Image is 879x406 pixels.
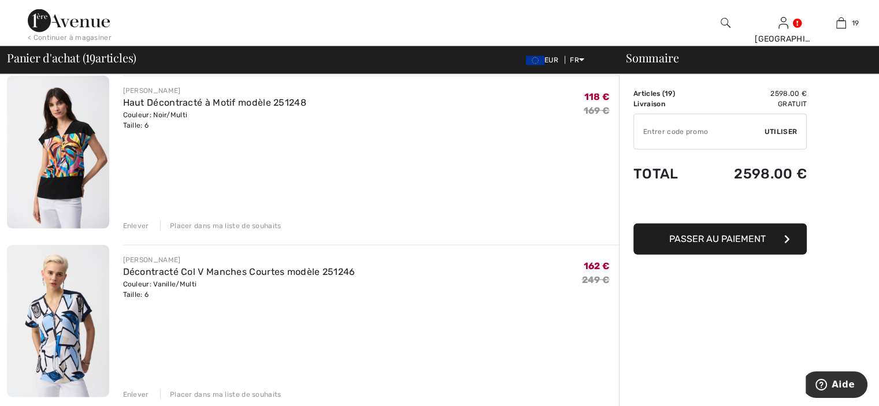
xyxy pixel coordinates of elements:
div: Enlever [123,221,149,231]
s: 169 € [584,105,610,116]
img: Décontracté Col V Manches Courtes modèle 251246 [7,245,109,397]
div: Placer dans ma liste de souhaits [160,389,281,400]
span: 162 € [584,260,610,271]
td: Gratuit [699,99,807,109]
img: Euro [526,56,544,65]
a: 19 [813,16,869,30]
div: Sommaire [612,52,872,64]
td: Articles ( ) [633,88,699,99]
td: Livraison [633,99,699,109]
div: [GEOGRAPHIC_DATA] [755,33,811,45]
a: Décontracté Col V Manches Courtes modèle 251246 [123,266,355,277]
span: 19 [665,90,673,98]
div: < Continuer à magasiner [28,32,112,43]
span: Utiliser [765,126,797,137]
td: Total [633,154,699,193]
div: [PERSON_NAME] [123,255,355,265]
img: recherche [721,16,730,30]
iframe: PayPal [633,193,807,219]
span: EUR [526,56,563,64]
span: Panier d'achat ( articles) [7,52,136,64]
button: Passer au paiement [633,224,807,255]
div: Couleur: Noir/Multi Taille: 6 [123,110,306,131]
span: FR [570,56,584,64]
img: 1ère Avenue [28,9,110,32]
div: [PERSON_NAME] [123,85,306,96]
iframe: Ouvre un widget dans lequel vous pouvez trouver plus d’informations [806,371,867,400]
img: Mes infos [778,16,788,30]
img: Mon panier [836,16,846,30]
span: 19 [86,49,95,64]
div: Enlever [123,389,149,400]
span: 19 [852,18,859,28]
img: Haut Décontracté à Motif modèle 251248 [7,76,109,228]
div: Couleur: Vanille/Multi Taille: 6 [123,279,355,300]
span: 118 € [584,91,610,102]
td: 2598.00 € [699,88,807,99]
a: Se connecter [778,17,788,28]
a: Haut Décontracté à Motif modèle 251248 [123,97,306,108]
td: 2598.00 € [699,154,807,193]
span: Passer au paiement [669,233,766,244]
input: Code promo [634,114,765,149]
s: 249 € [582,274,610,285]
div: Placer dans ma liste de souhaits [160,221,281,231]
